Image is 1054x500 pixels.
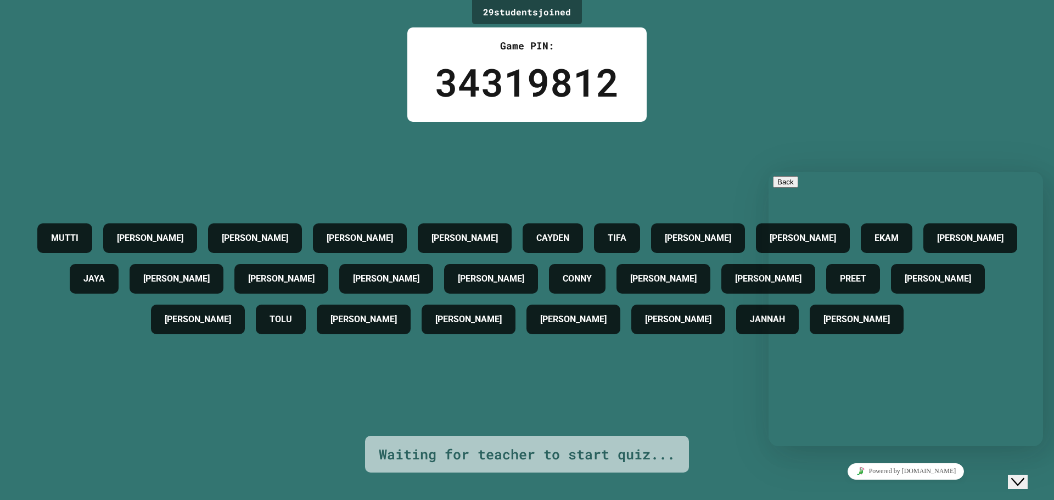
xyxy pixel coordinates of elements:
h4: [PERSON_NAME] [117,232,183,245]
h4: CAYDEN [536,232,569,245]
h4: [PERSON_NAME] [735,272,801,285]
h4: [PERSON_NAME] [645,313,711,326]
iframe: chat widget [769,172,1043,446]
h4: [PERSON_NAME] [540,313,607,326]
h4: [PERSON_NAME] [327,232,393,245]
h4: [PERSON_NAME] [435,313,502,326]
h4: [PERSON_NAME] [353,272,419,285]
h4: [PERSON_NAME] [165,313,231,326]
div: Waiting for teacher to start quiz... [379,444,675,465]
h4: [PERSON_NAME] [458,272,524,285]
h4: [PERSON_NAME] [143,272,210,285]
div: Game PIN: [435,38,619,53]
h4: [PERSON_NAME] [665,232,731,245]
h4: TOLU [270,313,292,326]
iframe: To enrich screen reader interactions, please activate Accessibility in Grammarly extension settings [1008,456,1043,489]
h4: JAYA [83,272,105,285]
h4: [PERSON_NAME] [630,272,697,285]
h4: [PERSON_NAME] [248,272,315,285]
h4: [PERSON_NAME] [330,313,397,326]
h4: MUTTI [51,232,79,245]
h4: TIFA [608,232,626,245]
h4: CONNY [563,272,592,285]
h4: JANNAH [750,313,785,326]
div: 34319812 [435,53,619,111]
h4: [PERSON_NAME] [222,232,288,245]
h4: [PERSON_NAME] [431,232,498,245]
iframe: chat widget [769,459,1043,484]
